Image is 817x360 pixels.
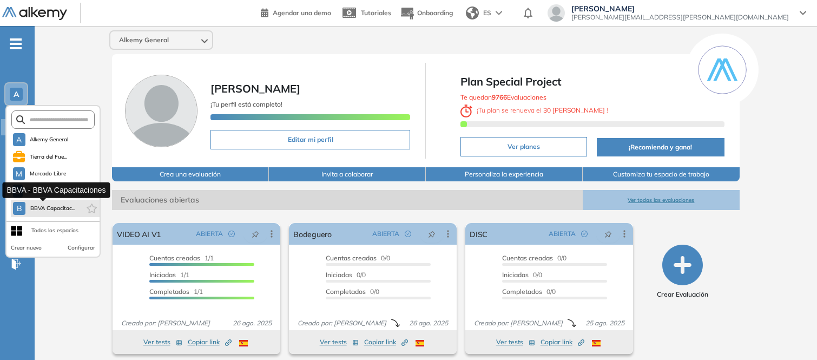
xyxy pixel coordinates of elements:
span: Agendar una demo [273,9,331,17]
span: [PERSON_NAME] [571,4,789,13]
span: [PERSON_NAME][EMAIL_ADDRESS][PERSON_NAME][DOMAIN_NAME] [571,13,789,22]
span: Crear Evaluación [657,290,708,299]
img: Foto de perfil [125,75,197,147]
span: Copiar link [364,337,408,347]
button: Personaliza la experiencia [426,167,583,181]
a: DISC [470,223,487,245]
span: ABIERTA [196,229,223,239]
span: 1/1 [149,271,189,279]
span: 25 ago. 2025 [581,318,629,328]
a: Agendar una demo [261,5,331,18]
span: 0/0 [326,287,379,296]
span: ¡ Tu plan se renueva el ! [460,106,608,114]
span: Copiar link [541,337,584,347]
button: pushpin [243,225,267,243]
button: Copiar link [364,336,408,349]
button: Customiza tu espacio de trabajo [583,167,740,181]
a: Bodeguero [293,223,332,245]
span: Creado por: [PERSON_NAME] [117,318,214,328]
span: 1/1 [149,254,214,262]
button: Crea una evaluación [112,167,269,181]
button: Configurar [68,244,95,252]
span: Iniciadas [326,271,352,279]
span: BBVA Capacitac... [30,204,75,213]
span: Tutoriales [361,9,391,17]
img: arrow [496,11,502,15]
span: Iniciadas [149,271,176,279]
span: Cuentas creadas [326,254,377,262]
span: pushpin [604,230,612,238]
button: pushpin [596,225,620,243]
span: Cuentas creadas [502,254,553,262]
span: Mercado Libre [29,169,67,178]
span: 0/0 [502,271,542,279]
button: pushpin [420,225,444,243]
span: Alkemy General [30,135,69,144]
span: check-circle [228,231,235,237]
div: Todos los espacios [31,226,78,235]
span: Copiar link [188,337,232,347]
span: Cuentas creadas [149,254,200,262]
button: Editar mi perfil [210,130,410,149]
span: [PERSON_NAME] [210,82,300,95]
span: Creado por: [PERSON_NAME] [293,318,391,328]
span: A [16,135,22,144]
span: Completados [149,287,189,296]
button: Copiar link [188,336,232,349]
span: Alkemy General [119,36,169,44]
button: Ver tests [496,336,535,349]
img: Logo [2,7,67,21]
button: Copiar link [541,336,584,349]
span: Onboarding [417,9,453,17]
div: BBVA - BBVA Capacitaciones [2,182,110,198]
span: Creado por: [PERSON_NAME] [470,318,567,328]
span: pushpin [252,230,259,238]
span: B [17,204,22,213]
span: pushpin [428,230,436,238]
span: 0/0 [326,254,390,262]
span: ¡Tu perfil está completo! [210,100,282,108]
button: Crear nuevo [11,244,42,252]
button: Onboarding [400,2,453,25]
button: Ver planes [460,137,587,156]
span: Completados [502,287,542,296]
button: Ver tests [143,336,182,349]
span: Tierra del Fue... [29,153,68,161]
span: Evaluaciones abiertas [112,190,583,210]
span: 0/0 [502,254,566,262]
img: ESP [239,340,248,346]
span: Iniciadas [502,271,529,279]
span: Plan Special Project [460,74,724,90]
span: 0/0 [502,287,556,296]
span: ABIERTA [372,229,399,239]
a: VIDEO AI V1 [117,223,161,245]
span: 0/0 [326,271,366,279]
span: ABIERTA [549,229,576,239]
span: check-circle [581,231,588,237]
button: Ver todas las evaluaciones [583,190,740,210]
span: Te quedan Evaluaciones [460,93,546,101]
b: 30 [PERSON_NAME] [542,106,607,114]
button: Crear Evaluación [657,245,708,299]
span: A [14,90,19,99]
span: 26 ago. 2025 [228,318,276,328]
span: 1/1 [149,287,203,296]
span: ES [483,8,491,18]
img: ESP [416,340,424,346]
button: Ver tests [320,336,359,349]
i: - [10,43,22,45]
img: ESP [592,340,601,346]
span: M [16,169,22,178]
span: 26 ago. 2025 [405,318,452,328]
button: ¡Recomienda y gana! [597,138,724,156]
img: clock-svg [460,104,472,117]
button: Invita a colaborar [269,167,426,181]
span: Completados [326,287,366,296]
span: check-circle [405,231,411,237]
img: world [466,6,479,19]
b: 9766 [492,93,507,101]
